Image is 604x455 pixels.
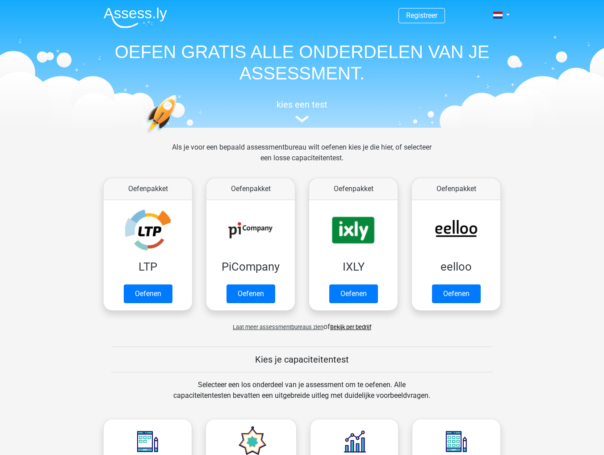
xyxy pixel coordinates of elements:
span: Laat meer assessmentbureaus zien [233,324,323,330]
div: Als je voor een bepaald assessmentbureau wilt oefenen kies je die hier, of selecteer een losse ca... [165,142,439,174]
h5: kies een test [96,99,508,110]
a: Oefenen [124,284,172,303]
a: kies een test [96,99,508,123]
a: Bekijk per bedrijf [330,324,371,330]
img: oefenen [146,95,211,175]
a: Oefenen [432,284,481,303]
div: Selecteer een los onderdeel van je assessment om te oefenen. Alle capaciteitentesten bevatten een... [165,380,439,412]
a: Oefenen [226,284,275,303]
a: Oefenen [329,284,378,303]
div: of [96,314,508,332]
h5: Kies je capaciteitentest [111,354,493,365]
img: Assessly [104,7,167,28]
h1: OEFEN GRATIS ALLE ONDERDELEN VAN JE ASSESSMENT. [96,41,508,84]
a: Registreer [406,11,437,20]
img: assessment [295,116,309,122]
